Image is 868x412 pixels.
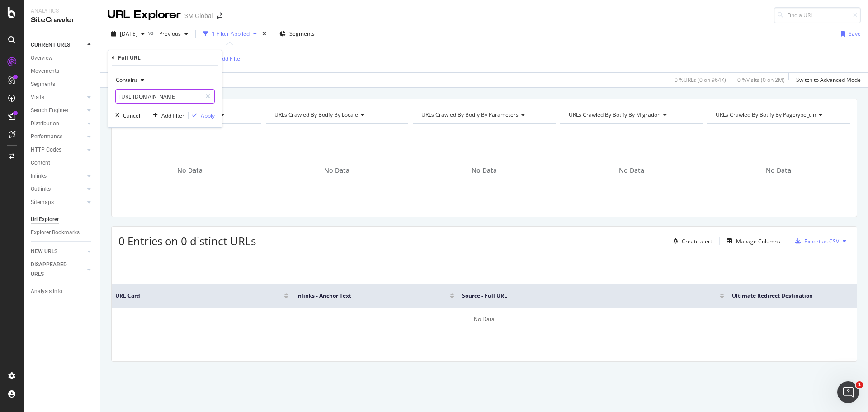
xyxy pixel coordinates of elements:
[31,215,59,224] div: Url Explorer
[31,198,54,207] div: Sitemaps
[31,185,51,194] div: Outlinks
[31,247,85,256] a: NEW URLS
[177,166,203,175] span: No Data
[31,93,85,102] a: Visits
[31,198,85,207] a: Sitemaps
[670,234,712,248] button: Create alert
[276,27,318,41] button: Segments
[766,166,791,175] span: No Data
[217,13,222,19] div: arrow-right-arrow-left
[31,53,52,63] div: Overview
[31,247,57,256] div: NEW URLS
[161,112,184,119] div: Add filter
[31,158,94,168] a: Content
[716,111,816,118] span: URLs Crawled By Botify By pagetype_cln
[324,166,349,175] span: No Data
[31,171,85,181] a: Inlinks
[31,287,94,296] a: Analysis Info
[120,30,137,38] span: 2025 Oct. 5th
[804,237,839,245] div: Export as CSV
[31,80,55,89] div: Segments
[199,27,260,41] button: 1 Filter Applied
[116,76,138,84] span: Contains
[714,108,842,122] h4: URLs Crawled By Botify By pagetype_cln
[260,29,268,38] div: times
[206,53,242,64] button: Add Filter
[218,55,242,62] div: Add Filter
[274,111,358,118] span: URLs Crawled By Botify By locale
[619,166,644,175] span: No Data
[849,30,861,38] div: Save
[149,111,184,120] button: Add filter
[774,7,861,23] input: Find a URL
[189,111,215,120] button: Apply
[31,260,76,279] div: DISAPPEARED URLS
[148,29,156,37] span: vs
[31,80,94,89] a: Segments
[31,66,94,76] a: Movements
[108,27,148,41] button: [DATE]
[31,215,94,224] a: Url Explorer
[31,228,80,237] div: Explorer Bookmarks
[31,145,61,155] div: HTTP Codes
[31,66,59,76] div: Movements
[837,381,859,403] iframe: Intercom live chat
[796,76,861,84] div: Switch to Advanced Mode
[31,145,85,155] a: HTTP Codes
[296,292,436,300] span: Inlinks - Anchor Text
[736,237,780,245] div: Manage Columns
[675,76,726,84] div: 0 % URLs ( 0 on 964K )
[184,11,213,20] div: 3M Global
[31,119,59,128] div: Distribution
[472,166,497,175] span: No Data
[156,30,181,38] span: Previous
[123,112,140,119] div: Cancel
[112,111,140,120] button: Cancel
[723,236,780,246] button: Manage Columns
[737,76,785,84] div: 0 % Visits ( 0 on 2M )
[118,54,141,62] div: Full URL
[115,292,282,300] span: URL Card
[273,108,401,122] h4: URLs Crawled By Botify By locale
[31,15,93,25] div: SiteCrawler
[31,132,62,142] div: Performance
[421,111,519,118] span: URLs Crawled By Botify By parameters
[732,292,840,300] span: Ultimate Redirect Destination
[420,108,547,122] h4: URLs Crawled By Botify By parameters
[31,106,68,115] div: Search Engines
[31,7,93,15] div: Analytics
[31,93,44,102] div: Visits
[156,27,192,41] button: Previous
[31,119,85,128] a: Distribution
[289,30,315,38] span: Segments
[31,260,85,279] a: DISAPPEARED URLS
[462,292,706,300] span: Source - Full URL
[31,228,94,237] a: Explorer Bookmarks
[31,40,70,50] div: CURRENT URLS
[31,106,85,115] a: Search Engines
[682,237,712,245] div: Create alert
[212,30,250,38] div: 1 Filter Applied
[31,40,85,50] a: CURRENT URLS
[112,308,857,331] div: No Data
[108,7,181,23] div: URL Explorer
[856,381,863,388] span: 1
[31,171,47,181] div: Inlinks
[201,112,215,119] div: Apply
[837,27,861,41] button: Save
[567,108,695,122] h4: URLs Crawled By Botify By migration
[31,158,50,168] div: Content
[569,111,660,118] span: URLs Crawled By Botify By migration
[31,53,94,63] a: Overview
[31,132,85,142] a: Performance
[118,233,256,248] span: 0 Entries on 0 distinct URLs
[31,185,85,194] a: Outlinks
[31,287,62,296] div: Analysis Info
[792,234,839,248] button: Export as CSV
[793,73,861,87] button: Switch to Advanced Mode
